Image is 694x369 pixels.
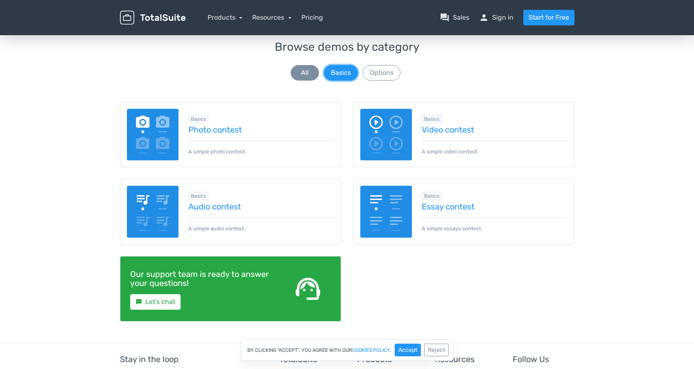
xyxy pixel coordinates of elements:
a: personSign in [479,13,513,22]
button: Basics [324,65,358,81]
a: cookies policy [352,348,390,353]
span: Browse all in Basics [422,115,442,123]
a: smsLet's chat [130,294,181,310]
a: Essay contest [422,202,567,211]
h5: TotalSuite [279,355,341,364]
img: audio-poll.png.webp [127,186,179,238]
p: A simple video contest. [422,141,567,155]
p: A simple photo contest. [188,141,334,155]
img: TotalSuite for WordPress [120,11,185,25]
span: Browse all in Basics [188,192,208,200]
a: question_answerSales [440,13,469,22]
img: essay-contest.png.webp [360,186,412,238]
a: Audio contest [188,202,334,211]
button: Accept [395,344,421,356]
h5: Resources [435,355,496,364]
a: Photo contest [188,125,334,134]
small: sms [136,299,142,305]
span: person [479,13,489,22]
button: Reject [424,344,449,356]
span: Browse all in Basics [188,115,208,123]
a: Products [208,13,243,21]
p: A simple audio contest. [188,218,334,232]
img: image-poll.png.webp [127,109,179,161]
div: By clicking "Accept", you agree with our . [241,339,453,361]
span: question_answer [440,13,450,22]
a: Resources [252,13,292,21]
img: video-poll.png.webp [360,109,412,161]
h5: Stay in the loop [120,355,260,364]
span: Browse all in Basics [422,192,442,200]
button: All [291,65,319,81]
a: Video contest [422,125,567,134]
button: Options [363,65,400,81]
span: support_agent [293,274,323,304]
h3: Browse demos by category [120,41,574,54]
a: Start for Free [523,10,574,25]
h5: Products [357,355,418,364]
p: A simple essays contest. [422,218,567,232]
h4: Our support team is ready to answer your questions! [130,270,273,288]
h5: Follow Us [513,355,574,364]
a: Pricing [301,13,323,22]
